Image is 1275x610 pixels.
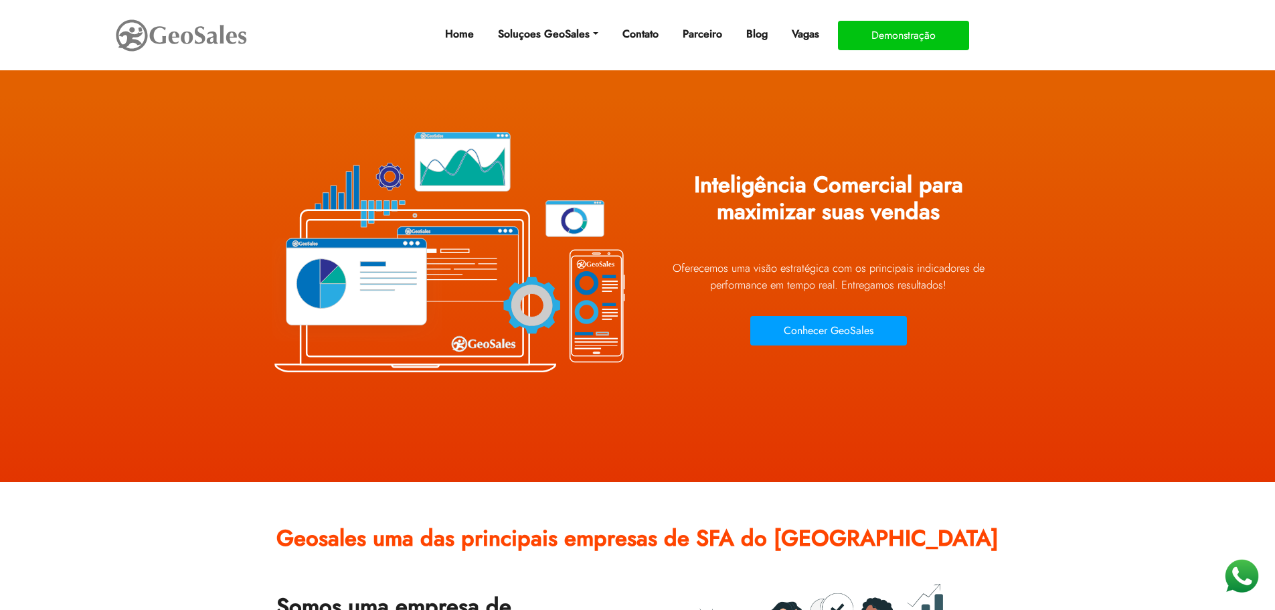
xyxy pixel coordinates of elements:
[617,21,664,48] a: Contato
[677,21,728,48] a: Parceiro
[1221,556,1262,597] img: WhatsApp
[440,21,479,48] a: Home
[114,17,248,54] img: GeoSales
[648,260,1009,293] p: Oferecemos uma visão estratégica com os principais indicadores de performance em tempo real. Ent...
[750,316,907,346] button: Conhecer GeoSales
[648,162,1009,245] h1: Inteligência Comercial para maximizar suas vendas
[838,21,969,50] button: Demonstração
[276,516,999,572] h2: Geosales uma das principais empresas de SFA do [GEOGRAPHIC_DATA]
[786,21,825,48] a: Vagas
[741,21,773,48] a: Blog
[493,21,603,48] a: Soluçoes GeoSales
[266,100,628,402] img: Plataforma GeoSales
